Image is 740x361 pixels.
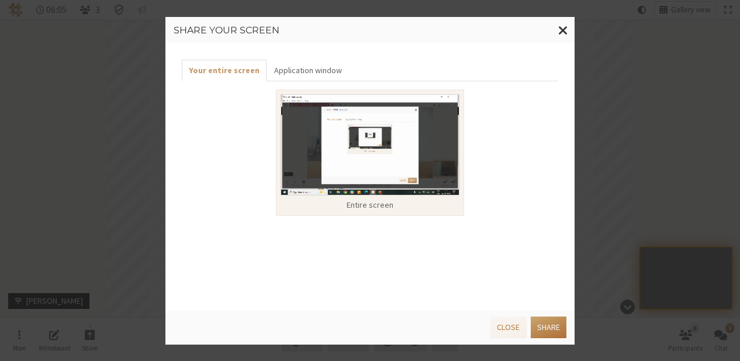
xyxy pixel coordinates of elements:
button: Your entire screen [182,60,267,81]
img: LjSkgAUDFTRFSr3BkVbYfdW0gPyRXPkh2d0pptfR9LSzIySiu7cYolkiEytha9rWWEdmRA5GQQXQ672iqWsQADIlk7IYrCSaH... [281,94,459,195]
button: Share [531,317,566,338]
button: Application window [267,60,348,81]
h3: Share your screen [174,25,566,36]
button: Close modal [552,17,575,44]
div: Entire screen [281,199,459,211]
button: Close [490,317,526,338]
